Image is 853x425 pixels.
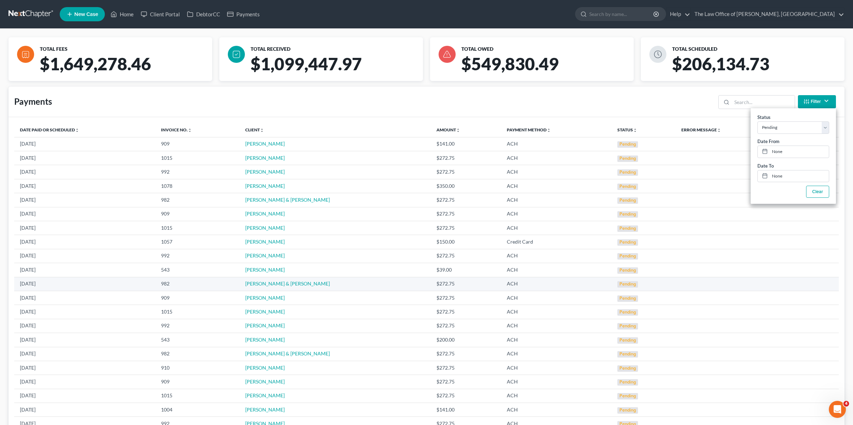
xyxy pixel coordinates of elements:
[14,389,155,403] td: [DATE]
[183,8,224,21] a: DebtorCC
[155,361,240,375] td: 910
[431,319,501,333] td: $272.75
[245,197,330,203] a: [PERSON_NAME] & [PERSON_NAME]
[617,197,638,204] div: Pending
[14,151,155,165] td: [DATE]
[245,127,264,132] a: Clientunfold_more
[617,393,638,399] div: Pending
[666,8,690,21] a: Help
[14,137,155,151] td: [DATE]
[732,96,795,109] input: Search...
[431,263,501,277] td: $39.00
[155,403,240,417] td: 1004
[431,207,501,221] td: $272.75
[431,193,501,207] td: $272.75
[245,183,285,189] a: [PERSON_NAME]
[501,333,612,347] td: ACH
[155,235,240,249] td: 1057
[431,333,501,347] td: $200.00
[14,235,155,249] td: [DATE]
[461,46,631,53] div: TOTAL OWED
[431,249,501,263] td: $272.75
[155,151,240,165] td: 1015
[155,165,240,179] td: 992
[14,333,155,347] td: [DATE]
[501,291,612,305] td: ACH
[431,361,501,375] td: $272.75
[74,12,98,17] span: New Case
[245,239,285,245] a: [PERSON_NAME]
[681,127,721,132] a: Error Messageunfold_more
[245,169,285,175] a: [PERSON_NAME]
[155,207,240,221] td: 909
[248,54,429,81] div: $1,099,447.97
[245,295,285,301] a: [PERSON_NAME]
[501,151,612,165] td: ACH
[431,347,501,361] td: $272.75
[155,137,240,151] td: 909
[617,239,638,246] div: Pending
[501,249,612,263] td: ACH
[431,179,501,193] td: $350.00
[617,267,638,274] div: Pending
[798,95,836,108] button: Filter
[501,361,612,375] td: ACH
[431,305,501,319] td: $272.75
[155,249,240,263] td: 992
[751,108,836,204] div: Filter
[829,401,846,418] iframe: Intercom live chat
[155,263,240,277] td: 543
[20,127,79,132] a: Date Paid or Scheduledunfold_more
[431,165,501,179] td: $272.75
[14,277,155,291] td: [DATE]
[501,193,612,207] td: ACH
[431,277,501,291] td: $272.75
[155,179,240,193] td: 1078
[251,46,420,53] div: TOTAL RECEIVED
[672,46,842,53] div: TOTAL SCHEDULED
[260,128,264,132] i: unfold_more
[456,128,460,132] i: unfold_more
[155,277,240,291] td: 982
[501,179,612,193] td: ACH
[14,221,155,235] td: [DATE]
[501,221,612,235] td: ACH
[224,8,263,21] a: Payments
[14,263,155,277] td: [DATE]
[137,8,183,21] a: Client Portal
[501,165,612,179] td: ACH
[617,309,638,316] div: Pending
[617,407,638,414] div: Pending
[617,127,637,132] a: Statusunfold_more
[14,207,155,221] td: [DATE]
[617,379,638,386] div: Pending
[155,333,240,347] td: 543
[155,305,240,319] td: 1015
[431,403,501,417] td: $141.00
[501,319,612,333] td: ACH
[155,193,240,207] td: 982
[617,184,638,190] div: Pending
[431,235,501,249] td: $150.00
[14,347,155,361] td: [DATE]
[40,46,209,53] div: TOTAL FEES
[431,291,501,305] td: $272.75
[245,155,285,161] a: [PERSON_NAME]
[245,225,285,231] a: [PERSON_NAME]
[617,156,638,162] div: Pending
[228,46,245,63] img: icon-check-083e517794b2d0c9857e4f635ab0b7af2d0c08d6536bacabfc8e022616abee0b.svg
[507,127,551,132] a: Payment Methodunfold_more
[501,375,612,389] td: ACH
[757,162,774,169] label: Date To
[14,305,155,319] td: [DATE]
[501,305,612,319] td: ACH
[669,54,850,81] div: $206,134.73
[633,128,637,132] i: unfold_more
[501,263,612,277] td: ACH
[589,7,654,21] input: Search by name...
[37,54,218,81] div: $1,649,278.46
[245,322,285,328] a: [PERSON_NAME]
[501,403,612,417] td: ACH
[617,253,638,260] div: Pending
[758,170,829,182] a: None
